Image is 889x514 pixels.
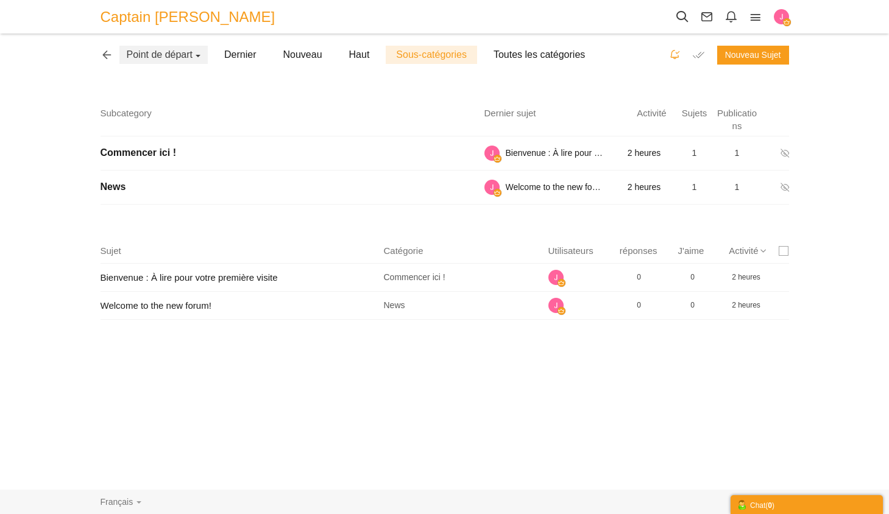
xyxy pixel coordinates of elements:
[101,272,278,283] a: Bienvenue : À lire pour votre première visite
[725,50,781,60] span: Nouveau sujet
[119,46,208,64] button: Point de départ
[631,107,673,119] span: Activité
[386,46,477,64] a: Sous-catégories
[506,180,603,195] a: Welcome to the new forum!
[101,182,126,192] a: News
[101,244,378,257] li: Sujet
[483,46,595,64] a: Toutes les catégories
[690,301,695,309] span: 0
[548,298,564,313] img: HaEgM0VWESYAAAAASUVORK5CYII=
[484,108,536,118] span: Dernier sujet
[692,182,697,192] span: 1
[765,501,774,510] span: ( )
[615,146,673,161] time: 2 heures
[620,244,657,257] a: réponses
[690,273,695,281] span: 0
[673,107,716,119] li: Sujets
[101,148,176,158] a: Commencer ici !
[101,300,211,311] a: Welcome to the new forum!
[615,180,673,195] time: 2 heures
[384,300,405,312] a: News
[716,107,759,133] li: Publications
[127,49,193,60] span: Point de départ
[384,272,445,284] a: Commencer ici !
[729,244,758,257] a: Activité
[548,244,606,257] li: Utilisateurs
[273,46,333,64] a: Nouveau
[378,244,548,257] li: Catégorie
[384,272,445,282] span: Commencer ici !
[665,244,717,260] li: J'aime
[548,270,564,285] img: HaEgM0VWESYAAAAASUVORK5CYII=
[214,46,266,64] a: Dernier
[101,3,285,30] a: Captain [PERSON_NAME]
[732,301,760,309] time: 2 heures
[484,146,500,161] img: HaEgM0VWESYAAAAASUVORK5CYII=
[484,180,500,195] img: HaEgM0VWESYAAAAASUVORK5CYII=
[101,497,133,507] span: Français
[735,148,740,158] span: 1
[506,146,603,161] a: Bienvenue : À lire pour votre première visite
[384,300,405,310] span: News
[692,148,697,158] span: 1
[339,46,380,64] a: Haut
[637,301,641,309] span: 0
[732,273,760,281] time: 2 heures
[637,273,641,281] span: 0
[735,182,740,192] span: 1
[101,107,460,119] li: Subcategory
[768,501,772,510] strong: 0
[737,498,877,511] div: Chat
[717,46,789,65] a: Nouveau sujet
[774,9,789,24] img: HaEgM0VWESYAAAAASUVORK5CYII=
